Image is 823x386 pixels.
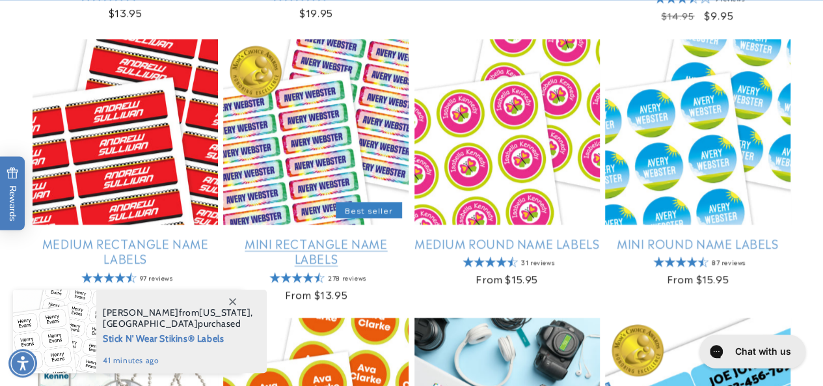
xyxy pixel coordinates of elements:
span: 41 minutes ago [103,355,253,366]
div: Accessibility Menu [8,349,37,378]
a: Mini Round Name Labels [605,236,790,251]
iframe: Gorgias live chat messenger [693,330,810,373]
a: Medium Rectangle Name Labels [33,236,218,266]
span: Stick N' Wear Stikins® Labels [103,329,253,346]
span: Rewards [7,167,19,221]
span: from , purchased [103,307,253,329]
a: Medium Round Name Labels [414,236,600,251]
a: Mini Rectangle Name Labels [223,236,409,266]
iframe: Sign Up via Text for Offers [10,282,165,321]
span: [US_STATE] [199,307,250,318]
span: [GEOGRAPHIC_DATA] [103,318,198,329]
